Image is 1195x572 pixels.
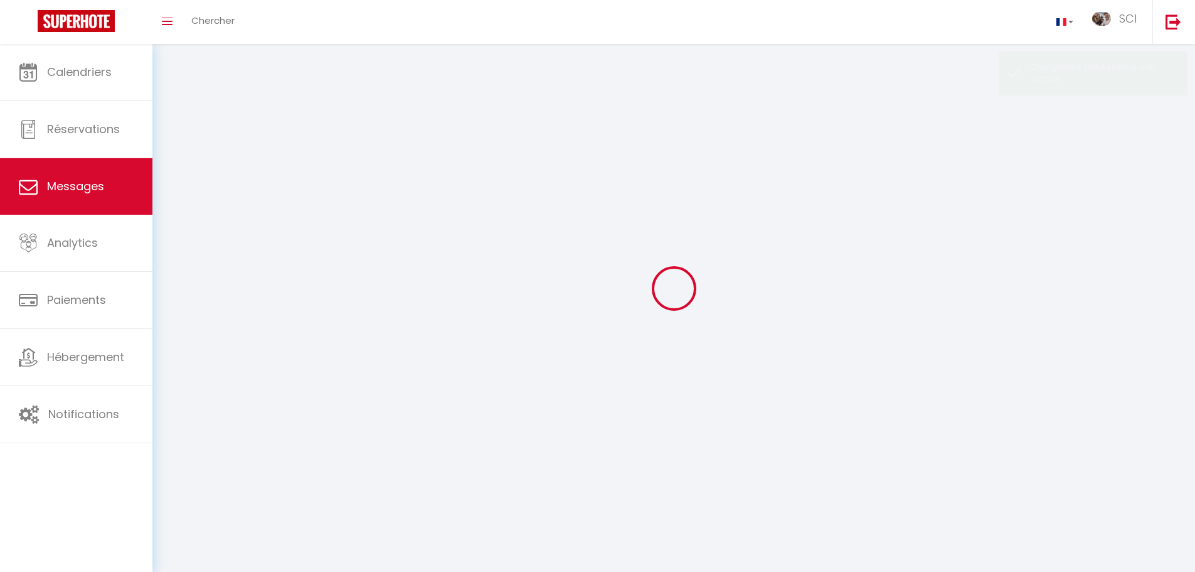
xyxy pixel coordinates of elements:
span: Hébergement [47,349,124,365]
span: Notifications [48,406,119,422]
span: Paiements [47,292,106,308]
span: Chercher [191,14,235,27]
span: Analytics [47,235,98,251]
span: Réservations [47,121,120,137]
span: Calendriers [47,64,112,80]
span: Messages [47,178,104,194]
span: SCI [1119,11,1137,26]
img: Super Booking [38,10,115,32]
div: Changement statut effectué avec succés! [1031,62,1174,85]
button: Ouvrir le widget de chat LiveChat [10,5,48,43]
img: logout [1166,14,1181,30]
img: ... [1092,12,1111,26]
